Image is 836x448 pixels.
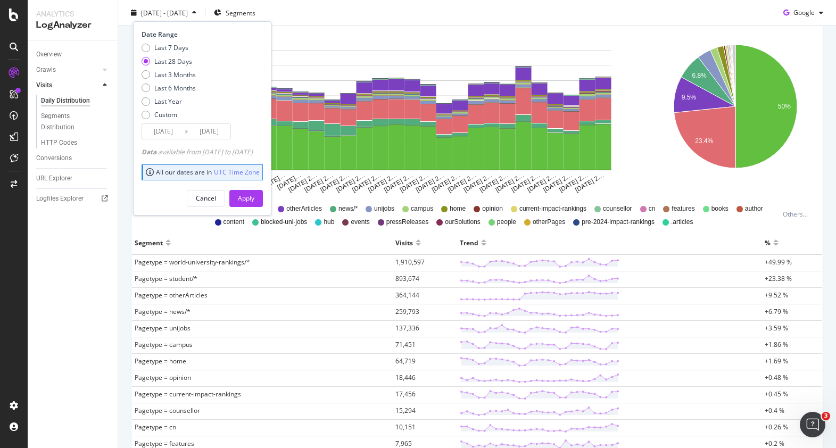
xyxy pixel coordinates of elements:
span: campus [411,204,433,213]
text: 50% [778,103,791,110]
span: otherPages [533,218,565,227]
div: URL Explorer [36,173,72,184]
input: End Date [188,124,230,139]
span: Pagetype = counsellor [135,406,200,415]
span: +1.69 % [765,356,788,366]
a: URL Explorer [36,173,110,184]
span: home [450,204,466,213]
span: +0.2 % [765,439,784,448]
div: Crawls [36,64,56,76]
span: current-impact-rankings [519,204,586,213]
span: otherArticles [286,204,322,213]
span: 15,294 [395,406,416,415]
div: Overview [36,49,62,60]
span: +9.52 % [765,291,788,300]
a: Daily Distribution [41,95,110,106]
div: Analytics [36,9,109,19]
div: Last Year [154,97,182,106]
text: 6.8% [692,72,707,79]
span: 18,446 [395,373,416,382]
span: Segments [226,8,255,17]
span: Google [793,8,815,17]
span: 3 [822,412,830,420]
iframe: Intercom live chat [800,412,825,437]
div: Last Year [142,97,196,106]
span: pre-2024-impact-rankings [582,218,655,227]
span: Pagetype = campus [135,340,193,349]
a: Conversions [36,153,110,164]
input: Start Date [142,124,185,139]
div: Visits [395,234,413,251]
text: 23.4% [695,138,713,145]
button: [DATE] - [DATE] [127,4,201,21]
svg: A chart. [140,35,636,194]
span: +0.45 % [765,389,788,399]
span: +23.38 % [765,274,792,283]
div: Last 6 Months [154,84,196,93]
a: Visits [36,80,100,91]
div: Custom [154,110,177,119]
span: 259,793 [395,307,419,316]
span: 893,674 [395,274,419,283]
div: Cancel [196,194,216,203]
span: opinion [482,204,503,213]
a: Crawls [36,64,100,76]
span: 10,151 [395,422,416,432]
span: +3.59 % [765,323,788,333]
span: hub [324,218,334,227]
span: +6.79 % [765,307,788,316]
span: .articles [671,218,693,227]
span: pressReleases [386,218,428,227]
div: Date Range [142,30,260,39]
span: people [497,218,516,227]
span: Pagetype = news/* [135,307,191,316]
span: +0.26 % [765,422,788,432]
button: Cancel [187,189,225,206]
span: [DATE] - [DATE] [141,8,188,17]
span: events [351,218,369,227]
span: Pagetype = cn [135,422,176,432]
span: 64,719 [395,356,416,366]
div: Visits [36,80,52,91]
text: 9.5% [681,94,696,101]
div: Last 28 Days [142,56,196,65]
button: Segments [210,4,260,21]
div: Last 3 Months [142,70,196,79]
a: Segments Distribution [41,111,110,133]
span: books [711,204,729,213]
a: Overview [36,49,110,60]
span: +0.48 % [765,373,788,382]
div: available from [DATE] to [DATE] [142,147,253,156]
div: Last 7 Days [142,43,196,52]
span: Pagetype = unijobs [135,323,191,333]
div: Daily Distribution [41,95,90,106]
span: 71,451 [395,340,416,349]
div: Apply [238,194,254,203]
a: Logfiles Explorer [36,193,110,204]
span: Data [142,147,158,156]
a: UTC Time Zone [214,168,260,177]
span: 7,965 [395,439,412,448]
span: Pagetype = otherArticles [135,291,208,300]
div: Others... [783,210,813,219]
svg: A chart. [658,35,813,194]
span: Pagetype = features [135,439,194,448]
div: All our dates are in [146,168,260,177]
div: Logfiles Explorer [36,193,84,204]
div: Last 28 Days [154,56,192,65]
button: Apply [229,189,263,206]
span: 1,910,597 [395,258,425,267]
span: unijobs [374,204,394,213]
span: +0.4 % [765,406,784,415]
span: news/* [338,204,358,213]
div: Last 3 Months [154,70,196,79]
div: LogAnalyzer [36,19,109,31]
div: Segment [135,234,163,251]
span: Pagetype = student/* [135,274,197,283]
span: 364,144 [395,291,419,300]
div: Conversions [36,153,72,164]
div: Custom [142,110,196,119]
span: Pagetype = opinion [135,373,191,382]
span: Pagetype = home [135,356,186,366]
